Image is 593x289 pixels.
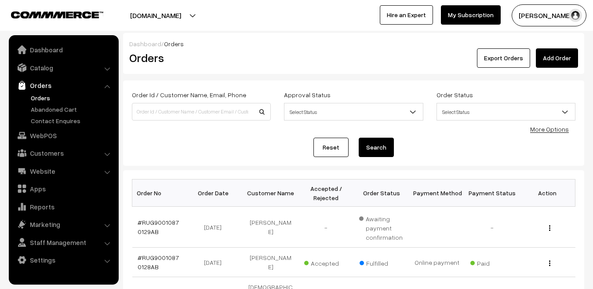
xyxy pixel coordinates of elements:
th: Payment Status [465,179,520,207]
button: [DOMAIN_NAME] [99,4,212,26]
span: Select Status [437,103,575,121]
a: COMMMERCE [11,9,88,19]
th: Order Status [354,179,409,207]
span: Select Status [284,103,423,121]
a: My Subscription [441,5,501,25]
td: [DATE] [188,248,243,277]
label: Approval Status [284,90,331,99]
a: Catalog [11,60,116,76]
span: Paid [470,256,514,268]
th: Action [520,179,575,207]
td: Online payment [409,248,465,277]
td: [PERSON_NAME] [243,248,298,277]
a: Website [11,163,116,179]
span: Awaiting payment confirmation [359,212,404,242]
label: Order Status [437,90,473,99]
td: [DATE] [188,207,243,248]
th: Accepted / Rejected [298,179,354,207]
a: Hire an Expert [380,5,433,25]
td: - [465,207,520,248]
img: COMMMERCE [11,11,103,18]
div: / [129,39,578,48]
th: Order Date [188,179,243,207]
span: Select Status [284,104,422,120]
a: Settings [11,252,116,268]
a: #RUG90010870129AB [138,219,179,235]
th: Order No [132,179,188,207]
a: Dashboard [11,42,116,58]
td: [PERSON_NAME] [243,207,298,248]
a: #RUG90010870128AB [138,254,179,271]
img: Menu [549,260,550,266]
button: Export Orders [477,48,530,68]
span: Orders [164,40,184,48]
span: Fulfilled [360,256,404,268]
a: Add Order [536,48,578,68]
span: Select Status [437,104,575,120]
a: Dashboard [129,40,161,48]
button: [PERSON_NAME] [512,4,586,26]
a: Orders [11,77,116,93]
a: More Options [530,125,569,133]
input: Order Id / Customer Name / Customer Email / Customer Phone [132,103,271,121]
a: WebPOS [11,128,116,143]
a: Customers [11,145,116,161]
a: Staff Management [11,234,116,250]
a: Contact Enquires [29,116,116,125]
a: Apps [11,181,116,197]
a: Abandoned Cart [29,105,116,114]
a: Marketing [11,216,116,232]
a: Reports [11,199,116,215]
span: Accepted [304,256,348,268]
img: Menu [549,225,550,231]
a: Orders [29,93,116,102]
img: user [569,9,582,22]
th: Payment Method [409,179,465,207]
label: Order Id / Customer Name, Email, Phone [132,90,246,99]
th: Customer Name [243,179,298,207]
td: - [298,207,354,248]
h2: Orders [129,51,270,65]
a: Reset [313,138,349,157]
button: Search [359,138,394,157]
